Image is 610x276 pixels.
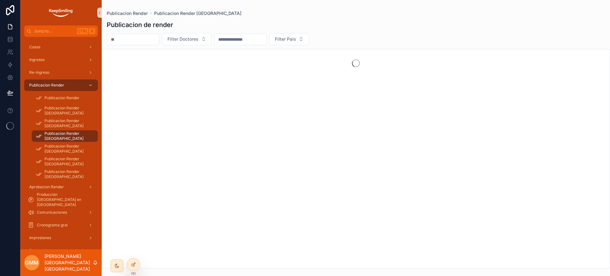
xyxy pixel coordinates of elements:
a: Estampado [24,245,98,256]
a: Aprobacion Render [24,181,98,193]
p: [PERSON_NAME][GEOGRAPHIC_DATA][GEOGRAPHIC_DATA] [44,253,93,272]
a: Publicacion Render [GEOGRAPHIC_DATA] [32,169,98,180]
span: GMM [25,259,38,266]
span: Publicacion Render [29,83,64,88]
a: Re-Ingreso [24,67,98,78]
span: Publicacion Render [GEOGRAPHIC_DATA] [44,156,91,167]
a: Publicacion Render [GEOGRAPHIC_DATA] [154,10,241,17]
a: Ingresos [24,54,98,66]
a: Publicacion Render [GEOGRAPHIC_DATA] [32,156,98,167]
span: K [90,29,95,34]
a: Casos [24,41,98,53]
a: Comunicaciones [24,207,98,218]
h1: Publicacion de render [107,20,173,29]
a: Publicacion Render [32,92,98,104]
a: Publicacion Render [24,79,98,91]
a: Impresiones [24,232,98,244]
span: Ctrl [77,28,88,34]
a: Publicacion Render [GEOGRAPHIC_DATA] [32,143,98,155]
span: Producción [GEOGRAPHIC_DATA] en [GEOGRAPHIC_DATA] [37,192,91,207]
a: Publicacion Render [GEOGRAPHIC_DATA] [32,105,98,116]
span: Filter Doctores [167,36,199,42]
span: Publicacion Render [44,95,79,100]
button: Jump to...CtrlK [24,25,98,37]
span: Publicacion Render [GEOGRAPHIC_DATA] [44,131,91,141]
span: Jump to... [34,29,74,34]
button: Select Button [269,33,309,45]
div: scrollable content [20,37,102,249]
a: Publicacion Render [GEOGRAPHIC_DATA] [32,118,98,129]
a: Publicacion Render [107,10,148,17]
a: Producción [GEOGRAPHIC_DATA] en [GEOGRAPHIC_DATA] [24,194,98,205]
span: Estampado [29,248,49,253]
span: Aprobacion Render [29,184,64,190]
img: App logo [48,8,73,18]
a: Publicacion Render [GEOGRAPHIC_DATA] [32,130,98,142]
span: Filter Pais [275,36,296,42]
span: Publicacion Render [GEOGRAPHIC_DATA] [44,144,91,154]
span: Comunicaciones [37,210,67,215]
span: Cronograma gral [37,223,68,228]
span: Publicacion Render [GEOGRAPHIC_DATA] [44,106,91,116]
span: Re-Ingreso [29,70,49,75]
span: Publicacion Render [GEOGRAPHIC_DATA] [44,118,91,128]
span: Impresiones [29,235,51,240]
span: Casos [29,45,40,50]
span: Publicacion Render [GEOGRAPHIC_DATA] [44,169,91,179]
button: Select Button [162,33,212,45]
span: Ingresos [29,57,44,62]
a: Cronograma gral [24,219,98,231]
